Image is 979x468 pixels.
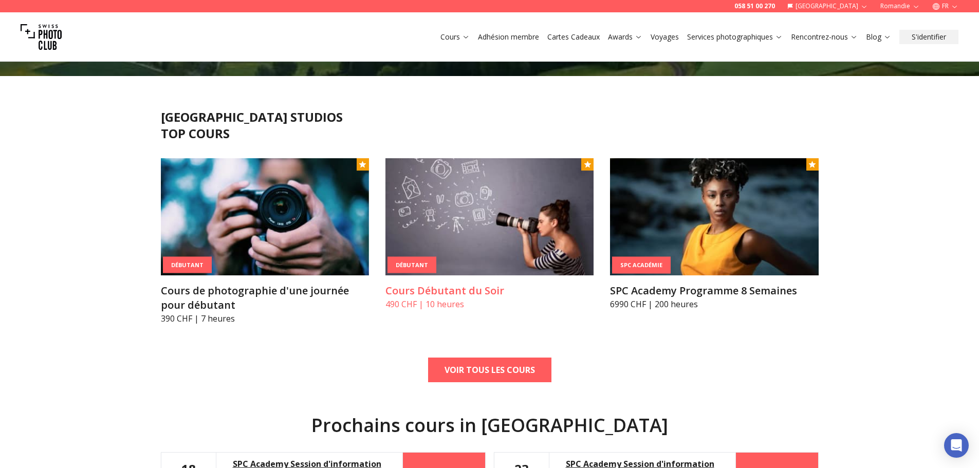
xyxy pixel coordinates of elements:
a: Voyages [651,32,679,42]
a: Awards [608,32,642,42]
div: Débutant [387,256,436,273]
h2: Prochains cours in [GEOGRAPHIC_DATA] [161,415,819,436]
button: Cours [436,30,474,44]
a: 058 51 00 270 [734,2,775,10]
b: VOIR TOUS LES COURS [445,364,535,376]
a: Blog [866,32,891,42]
div: SPC Académie [612,257,671,274]
h2: [GEOGRAPHIC_DATA] STUDIOS [161,109,819,125]
h3: Cours Débutant du Soir [385,284,594,298]
p: 390 CHF | 7 heures [161,312,369,325]
img: Cours Débutant du Soir [385,158,594,275]
a: Rencontrez-nous [791,32,858,42]
a: Cartes Cadeaux [547,32,600,42]
button: S'identifier [899,30,958,44]
a: Cours [440,32,470,42]
a: Cours Débutant du SoirDébutantCours Débutant du Soir490 CHF | 10 heures [385,158,594,310]
a: Adhésion membre [478,32,539,42]
div: Open Intercom Messenger [944,433,969,458]
img: Cours de photographie d'une journée pour débutant [161,158,369,275]
button: Services photographiques [683,30,787,44]
button: Rencontrez-nous [787,30,862,44]
button: Voyages [646,30,683,44]
button: Adhésion membre [474,30,543,44]
img: SPC Academy Programme 8 Semaines [610,158,818,275]
img: Swiss photo club [21,16,62,58]
button: Blog [862,30,895,44]
button: Awards [604,30,646,44]
h3: Cours de photographie d'une journée pour débutant [161,284,369,312]
p: 490 CHF | 10 heures [385,298,594,310]
h2: TOP COURS [161,125,819,142]
div: Débutant [163,256,212,273]
p: 6990 CHF | 200 heures [610,298,818,310]
a: SPC Academy Programme 8 SemainesSPC AcadémieSPC Academy Programme 8 Semaines6990 CHF | 200 heures [610,158,818,310]
a: Cours de photographie d'une journée pour débutantDébutantCours de photographie d'une journée pour... [161,158,369,325]
a: Services photographiques [687,32,783,42]
a: VOIR TOUS LES COURS [428,358,551,382]
button: Cartes Cadeaux [543,30,604,44]
h3: SPC Academy Programme 8 Semaines [610,284,818,298]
